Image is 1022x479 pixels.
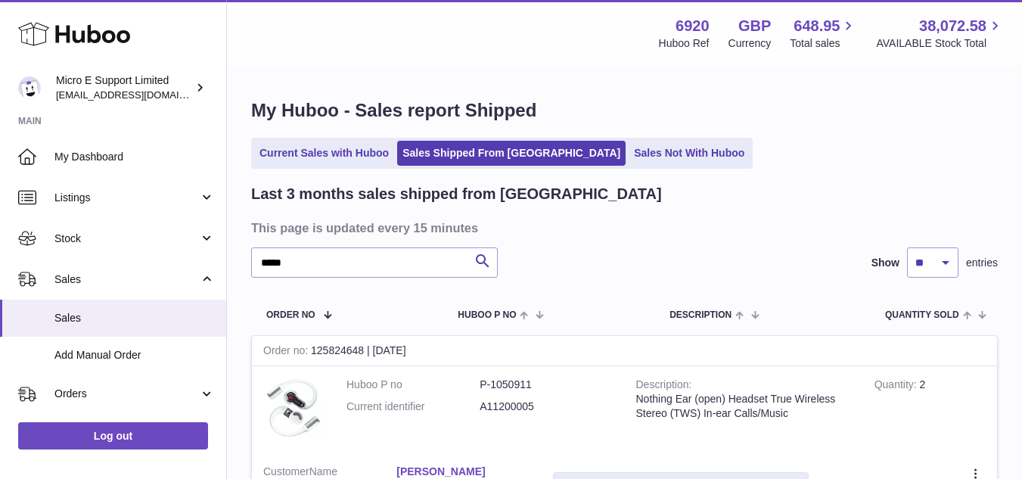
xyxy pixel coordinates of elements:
[54,191,199,205] span: Listings
[659,36,710,51] div: Huboo Ref
[629,141,750,166] a: Sales Not With Huboo
[18,76,41,99] img: contact@micropcsupport.com
[636,378,692,394] strong: Description
[874,378,920,394] strong: Quantity
[876,16,1004,51] a: 38,072.58 AVAILABLE Stock Total
[966,256,998,270] span: entries
[919,16,986,36] span: 38,072.58
[871,256,899,270] label: Show
[54,311,215,325] span: Sales
[396,465,530,479] a: [PERSON_NAME]
[480,378,613,392] dd: P-1050911
[669,310,732,320] span: Description
[56,73,192,102] div: Micro E Support Limited
[54,232,199,246] span: Stock
[676,16,710,36] strong: 6920
[876,36,1004,51] span: AVAILABLE Stock Total
[738,16,771,36] strong: GBP
[346,400,480,414] dt: Current identifier
[54,387,199,401] span: Orders
[885,310,959,320] span: Quantity Sold
[54,348,215,362] span: Add Manual Order
[251,219,994,236] h3: This page is updated every 15 minutes
[266,310,315,320] span: Order No
[790,36,857,51] span: Total sales
[254,141,394,166] a: Current Sales with Huboo
[794,16,840,36] span: 648.95
[728,36,772,51] div: Currency
[251,98,998,123] h1: My Huboo - Sales report Shipped
[790,16,857,51] a: 648.95 Total sales
[397,141,626,166] a: Sales Shipped From [GEOGRAPHIC_DATA]
[263,344,311,360] strong: Order no
[54,272,199,287] span: Sales
[346,378,480,392] dt: Huboo P no
[263,465,309,477] span: Customer
[458,310,516,320] span: Huboo P no
[263,378,324,438] img: $_57.JPG
[480,400,613,414] dd: A11200005
[252,336,997,366] div: 125824648 | [DATE]
[251,184,662,204] h2: Last 3 months sales shipped from [GEOGRAPHIC_DATA]
[54,150,215,164] span: My Dashboard
[863,366,997,453] td: 2
[18,422,208,449] a: Log out
[56,89,222,101] span: [EMAIL_ADDRESS][DOMAIN_NAME]
[636,392,852,421] div: Nothing Ear (open) Headset True Wireless Stereo (TWS) In-ear Calls/Music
